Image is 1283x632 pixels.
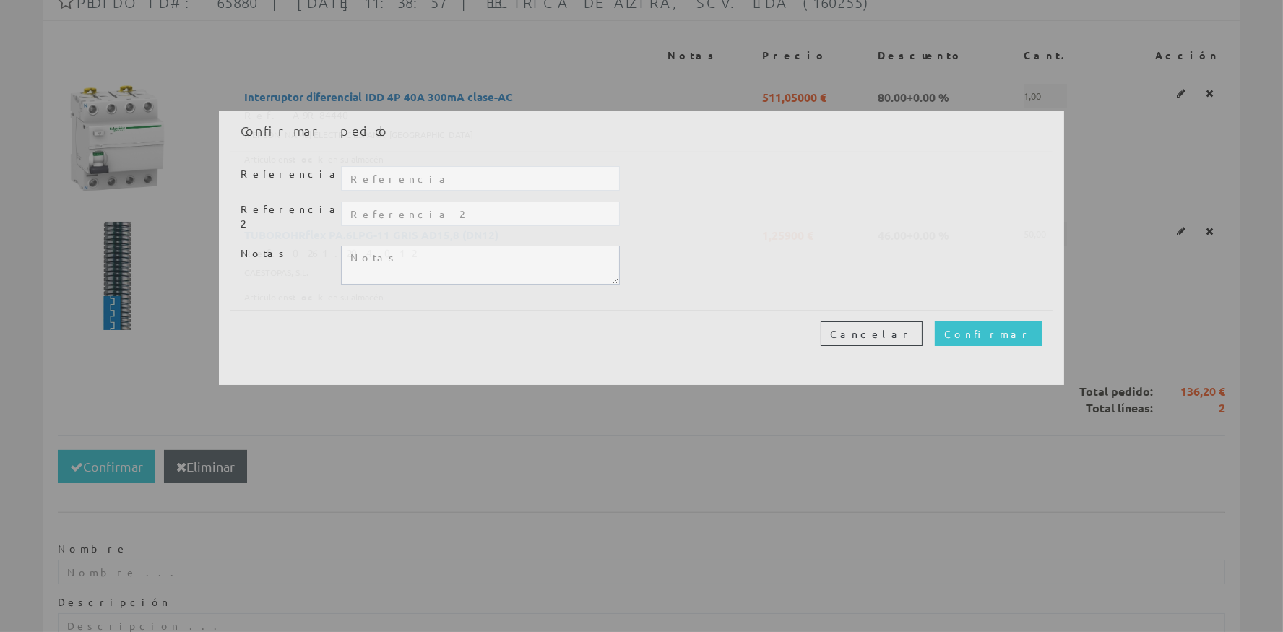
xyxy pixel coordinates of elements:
h4: Confirmar pedido [241,121,1042,140]
label: Notas [230,246,330,261]
button: Cancelar [821,321,923,346]
input: Confirmar [935,321,1042,346]
label: Referencia [230,167,330,181]
input: Referencia 2 [341,202,620,226]
label: Referencia 2 [230,202,330,231]
input: Referencia [341,166,620,191]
